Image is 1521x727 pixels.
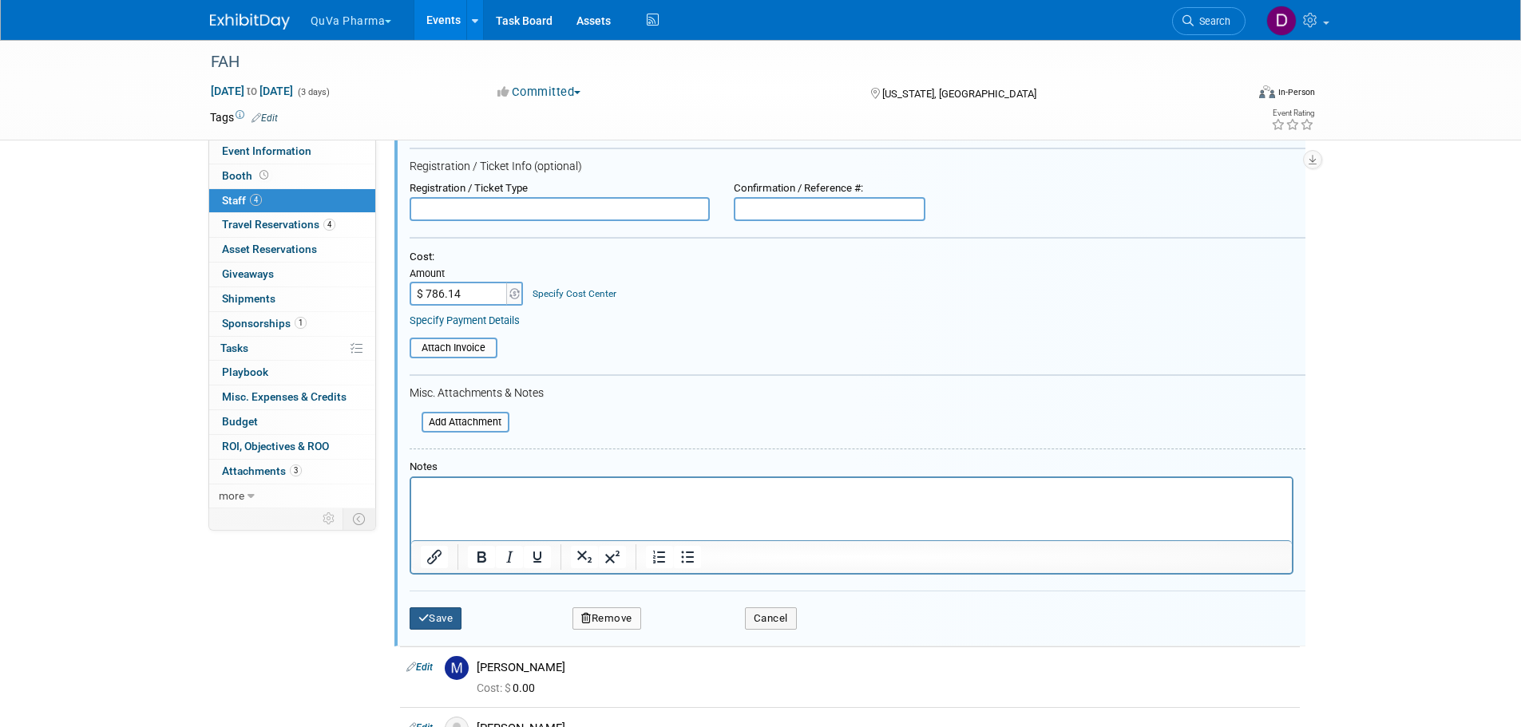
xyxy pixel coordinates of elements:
[1151,83,1316,107] div: Event Format
[410,460,1293,474] div: Notes
[209,263,375,286] a: Giveaways
[571,546,598,568] button: Subscript
[1271,109,1314,117] div: Event Rating
[315,508,343,529] td: Personalize Event Tab Strip
[222,194,262,207] span: Staff
[209,213,375,237] a: Travel Reservations4
[256,169,271,181] span: Booth not reserved yet
[599,546,626,568] button: Superscript
[210,109,278,125] td: Tags
[468,546,495,568] button: Bold
[209,189,375,213] a: Staff4
[421,546,448,568] button: Insert/edit link
[492,84,587,101] button: Committed
[209,337,375,361] a: Tasks
[209,312,375,336] a: Sponsorships1
[222,144,311,157] span: Event Information
[572,607,641,630] button: Remove
[343,508,375,529] td: Toggle Event Tabs
[734,182,925,196] div: Confirmation / Reference #:
[296,87,330,97] span: (3 days)
[244,85,259,97] span: to
[209,238,375,262] a: Asset Reservations
[674,546,701,568] button: Bullet list
[477,682,513,694] span: Cost: $
[222,243,317,255] span: Asset Reservations
[406,662,433,673] a: Edit
[209,287,375,311] a: Shipments
[533,288,616,299] a: Specify Cost Center
[222,267,274,280] span: Giveaways
[524,546,551,568] button: Underline
[222,365,268,378] span: Playbook
[646,546,673,568] button: Numbered list
[252,113,278,124] a: Edit
[496,546,523,568] button: Italic
[410,314,520,326] a: Specify Payment Details
[477,682,541,694] span: 0.00
[209,484,375,508] a: more
[222,440,329,452] span: ROI, Objectives & ROO
[882,88,1036,100] span: [US_STATE], [GEOGRAPHIC_DATA]
[205,48,1222,77] div: FAH
[1194,15,1230,27] span: Search
[445,656,469,680] img: M.jpg
[410,607,462,630] button: Save
[222,415,258,428] span: Budget
[210,84,294,98] span: [DATE] [DATE]
[209,435,375,459] a: ROI, Objectives & ROO
[411,478,1292,540] iframe: Rich Text Area
[290,464,302,476] span: 3
[209,460,375,484] a: Attachments3
[219,489,244,502] span: more
[410,251,1305,264] div: Cost:
[222,317,307,330] span: Sponsorships
[222,464,302,477] span: Attachments
[220,342,248,354] span: Tasks
[410,182,710,196] div: Registration / Ticket Type
[295,317,307,329] span: 1
[1259,85,1275,98] img: Format-Inperson.png
[1266,6,1297,36] img: Danielle Mitchell
[222,169,271,182] span: Booth
[222,390,347,403] span: Misc. Expenses & Credits
[323,219,335,231] span: 4
[209,385,375,409] a: Misc. Expenses & Credits
[222,292,275,305] span: Shipments
[410,386,1305,401] div: Misc. Attachments & Notes
[1277,86,1315,98] div: In-Person
[410,160,1305,174] div: Registration / Ticket Info (optional)
[410,267,525,282] div: Amount
[477,660,1293,675] div: [PERSON_NAME]
[209,140,375,164] a: Event Information
[1172,7,1246,35] a: Search
[209,164,375,188] a: Booth
[210,14,290,30] img: ExhibitDay
[250,194,262,206] span: 4
[745,607,797,630] button: Cancel
[209,410,375,434] a: Budget
[222,218,335,231] span: Travel Reservations
[209,361,375,385] a: Playbook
